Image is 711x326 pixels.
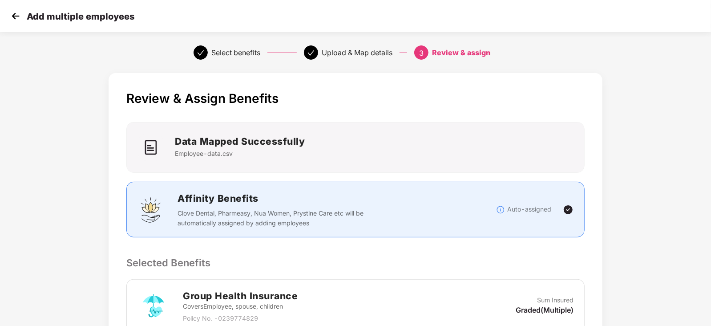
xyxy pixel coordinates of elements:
[183,302,298,311] p: Covers Employee, spouse, children
[563,204,574,215] img: svg+xml;base64,PHN2ZyBpZD0iVGljay0yNHgyNCIgeG1sbnM9Imh0dHA6Ly93d3cudzMub3JnLzIwMDAvc3ZnIiB3aWR0aD...
[432,45,490,60] div: Review & assign
[178,191,496,206] h2: Affinity Benefits
[307,49,315,57] span: check
[137,134,164,161] img: icon
[537,295,574,305] p: Sum Insured
[126,255,585,270] p: Selected Benefits
[211,45,260,60] div: Select benefits
[126,91,585,106] p: Review & Assign Benefits
[197,49,204,57] span: check
[183,289,298,303] h2: Group Health Insurance
[175,149,305,159] p: Employee-data.csv
[183,314,298,323] p: Policy No. - 0239774829
[178,208,368,228] p: Clove Dental, Pharmeasy, Nua Women, Prystine Care etc will be automatically assigned by adding em...
[516,305,574,315] p: Graded(Multiple)
[137,196,164,223] img: svg+xml;base64,PHN2ZyBpZD0iQWZmaW5pdHlfQmVuZWZpdHMiIGRhdGEtbmFtZT0iQWZmaW5pdHkgQmVuZWZpdHMiIHhtbG...
[137,290,170,322] img: svg+xml;base64,PHN2ZyB4bWxucz0iaHR0cDovL3d3dy53My5vcmcvMjAwMC9zdmciIHdpZHRoPSI3MiIgaGVpZ2h0PSI3Mi...
[27,11,134,22] p: Add multiple employees
[9,9,22,23] img: svg+xml;base64,PHN2ZyB4bWxucz0iaHR0cDovL3d3dy53My5vcmcvMjAwMC9zdmciIHdpZHRoPSIzMCIgaGVpZ2h0PSIzMC...
[419,49,424,57] span: 3
[507,204,551,214] p: Auto-assigned
[496,205,505,214] img: svg+xml;base64,PHN2ZyBpZD0iSW5mb18tXzMyeDMyIiBkYXRhLW5hbWU9IkluZm8gLSAzMngzMiIgeG1sbnM9Imh0dHA6Ly...
[175,134,305,149] h2: Data Mapped Successfully
[322,45,392,60] div: Upload & Map details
